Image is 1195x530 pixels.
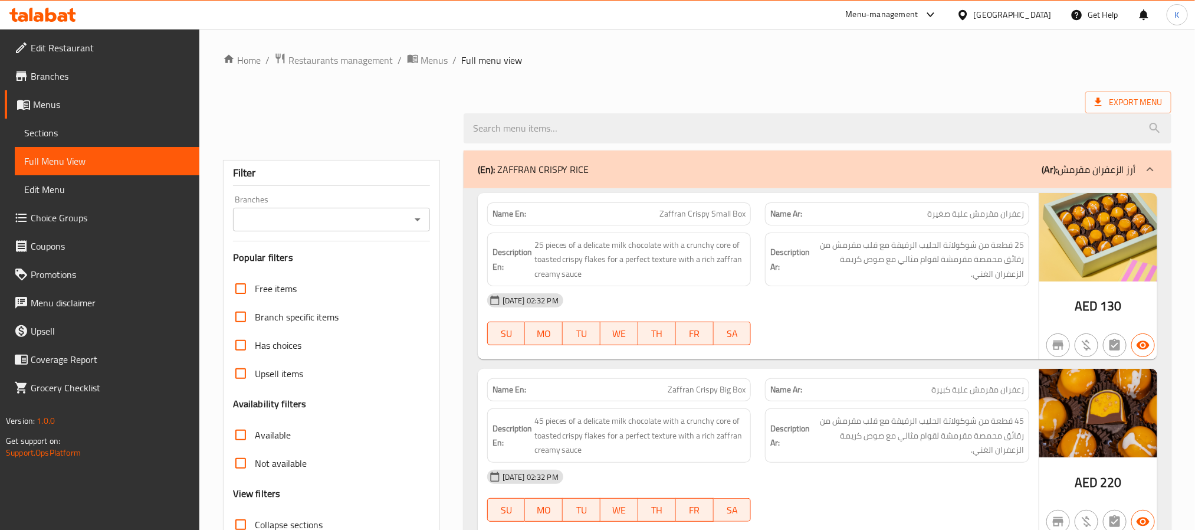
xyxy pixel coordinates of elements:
[643,325,671,342] span: TH
[223,53,1171,68] nav: breadcrumb
[5,34,199,62] a: Edit Restaurant
[255,282,297,296] span: Free items
[493,325,521,342] span: SU
[233,397,307,411] h3: Availability filters
[681,325,709,342] span: FR
[33,97,190,112] span: Menus
[5,289,199,317] a: Menu disclaimer
[974,8,1052,21] div: [GEOGRAPHIC_DATA]
[233,251,430,264] h3: Popular filters
[1042,162,1136,176] p: أرز الزعفران مقرمش
[1100,471,1121,494] span: 220
[255,310,339,324] span: Branch specific items
[1175,8,1180,21] span: K
[24,182,190,197] span: Edit Menu
[600,322,638,345] button: WE
[530,325,558,342] span: MO
[668,384,746,396] span: Zaffran Crispy Big Box
[534,238,746,282] span: 25 pieces of a delicate milk chocolate with a crunchy core of toasted crispy flakes for a perfect...
[15,119,199,147] a: Sections
[24,126,190,140] span: Sections
[530,502,558,519] span: MO
[31,69,190,83] span: Branches
[487,322,526,345] button: SU
[714,322,751,345] button: SA
[498,472,563,483] span: [DATE] 02:32 PM
[478,162,589,176] p: ZAFFRAN CRISPY RICE
[6,433,60,449] span: Get support on:
[567,325,596,342] span: TU
[718,502,747,519] span: SA
[605,502,633,519] span: WE
[462,53,523,67] span: Full menu view
[493,421,532,450] strong: Description En:
[600,498,638,522] button: WE
[1039,369,1157,457] img: mmw_638950970417274776
[464,113,1171,143] input: search
[676,322,714,345] button: FR
[5,204,199,232] a: Choice Groups
[718,325,747,342] span: SA
[1100,295,1121,318] span: 130
[5,90,199,119] a: Menus
[407,53,448,68] a: Menus
[31,381,190,395] span: Grocery Checklist
[409,211,426,228] button: Open
[493,384,526,396] strong: Name En:
[265,53,270,67] li: /
[643,502,671,519] span: TH
[1085,91,1171,113] span: Export Menu
[605,325,633,342] span: WE
[770,208,802,220] strong: Name Ar:
[638,498,676,522] button: TH
[1103,333,1127,357] button: Not has choices
[37,413,55,428] span: 1.0.0
[676,498,714,522] button: FR
[714,498,751,522] button: SA
[638,322,676,345] button: TH
[24,154,190,168] span: Full Menu View
[453,53,457,67] li: /
[255,367,303,381] span: Upsell items
[5,374,199,402] a: Grocery Checklist
[233,487,281,500] h3: View filters
[1075,295,1098,318] span: AED
[31,211,190,225] span: Choice Groups
[525,498,563,522] button: MO
[274,53,393,68] a: Restaurants management
[255,428,291,442] span: Available
[1095,95,1162,110] span: Export Menu
[6,413,35,428] span: Version:
[927,208,1024,220] span: زعفران مقرمش علبة صغيرة
[5,232,199,260] a: Coupons
[223,53,261,67] a: Home
[498,295,563,306] span: [DATE] 02:32 PM
[15,147,199,175] a: Full Menu View
[812,238,1024,282] span: 25 قطعة من شوكولاتة الحليب الرقيقة مع قلب مقرمش من رقائق محمصة مقرمشة لقوام مثالي مع صوص كريمة ال...
[398,53,402,67] li: /
[478,161,495,178] b: (En):
[493,502,521,519] span: SU
[525,322,563,345] button: MO
[846,8,918,22] div: Menu-management
[255,338,301,352] span: Has choices
[31,239,190,253] span: Coupons
[5,317,199,345] a: Upsell
[5,345,199,374] a: Coverage Report
[1075,333,1098,357] button: Purchased item
[31,324,190,338] span: Upsell
[567,502,596,519] span: TU
[681,502,709,519] span: FR
[5,260,199,289] a: Promotions
[31,41,190,55] span: Edit Restaurant
[563,322,600,345] button: TU
[770,421,810,450] strong: Description Ar:
[421,53,448,67] span: Menus
[770,245,810,274] strong: Description Ar:
[31,267,190,282] span: Promotions
[464,151,1171,188] div: (En): ZAFFRAN CRISPY RICE(Ar):أرز الزعفران مقرمش
[5,62,199,90] a: Branches
[1039,193,1157,282] img: mmw_638950970378158054
[31,352,190,367] span: Coverage Report
[563,498,600,522] button: TU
